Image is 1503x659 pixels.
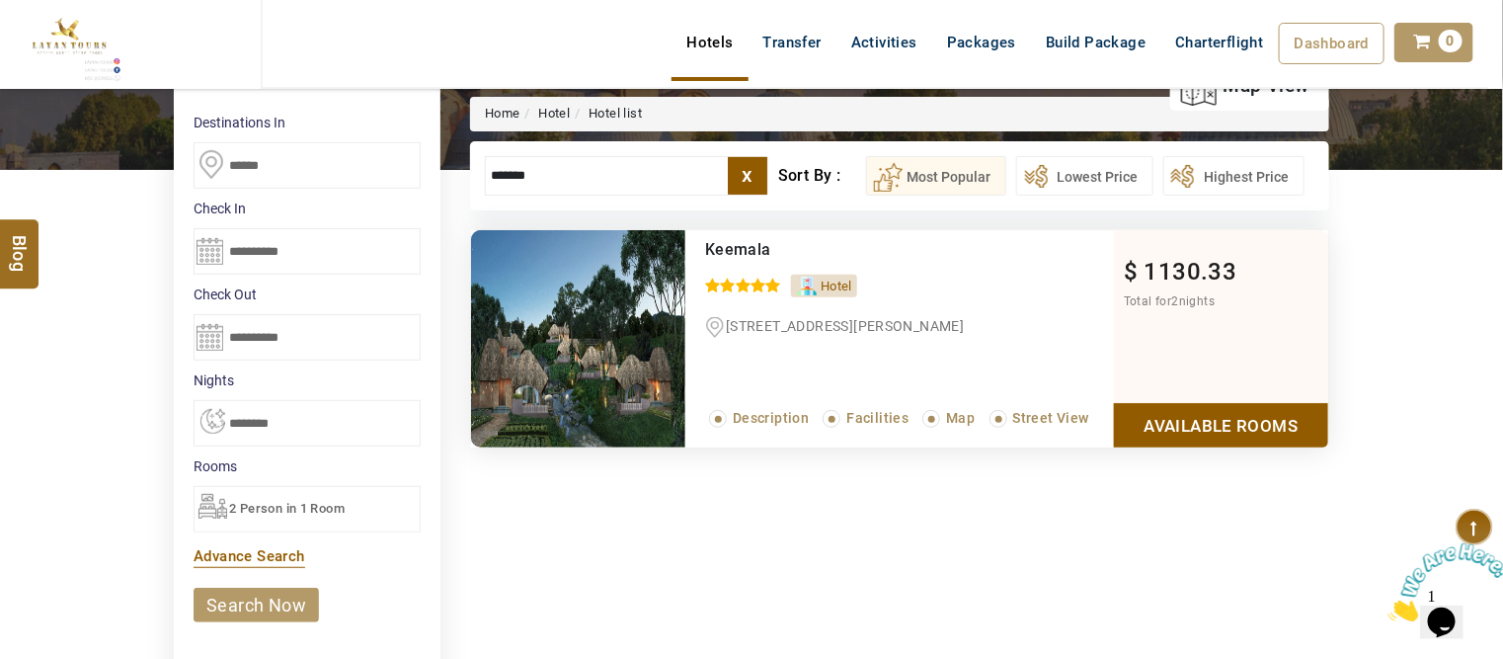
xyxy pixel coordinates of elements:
span: Blog [7,235,33,252]
span: $ [1124,258,1138,286]
span: [STREET_ADDRESS][PERSON_NAME] [726,318,965,334]
div: Sort By : [778,156,866,196]
a: Transfer [749,23,836,62]
a: Hotels [672,23,748,62]
a: Show Rooms [1114,403,1328,448]
label: Check In [194,199,421,218]
a: Activities [836,23,932,62]
span: Map [946,410,975,426]
a: Build Package [1031,23,1160,62]
a: Advance Search [194,547,305,565]
label: x [728,157,767,195]
button: Lowest Price [1016,156,1153,196]
a: search now [194,588,319,622]
span: Facilities [846,410,909,426]
div: Keemala [705,240,1032,260]
span: Hotel [821,279,852,293]
span: Charterflight [1175,34,1263,51]
span: 0 [1439,30,1463,52]
img: The Royal Line Holidays [15,8,122,83]
span: 1130.33 [1145,258,1237,286]
span: 1 [8,8,16,25]
button: Highest Price [1163,156,1305,196]
label: Rooms [194,456,421,476]
span: 2 Person in 1 Room [229,501,345,516]
span: 2 [1172,294,1179,308]
a: 0 [1394,23,1473,62]
button: Most Popular [866,156,1006,196]
label: nights [194,371,421,390]
a: Charterflight [1160,23,1278,62]
img: Chat attention grabber [8,8,130,86]
img: GVqWX9fB_f3ccdd27d2000e3f9255a7e3e2c48800.jpg [471,230,685,448]
span: Dashboard [1295,35,1370,52]
a: Packages [932,23,1031,62]
span: Street View [1013,410,1089,426]
span: Total for nights [1124,294,1215,308]
iframe: chat widget [1381,535,1503,629]
a: Keemala [705,240,771,259]
label: Check Out [194,285,421,304]
span: Description [733,410,809,426]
